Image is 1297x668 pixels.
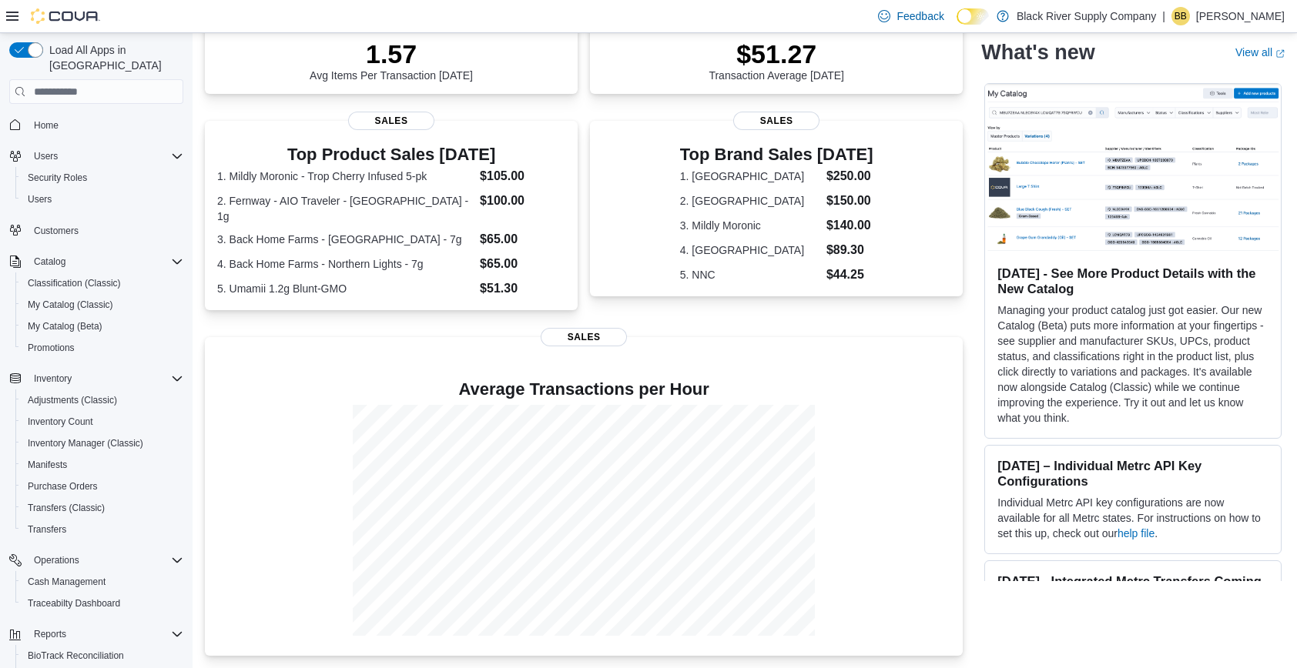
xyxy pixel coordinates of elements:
button: Adjustments (Classic) [15,389,189,411]
button: Transfers (Classic) [15,497,189,519]
a: Home [28,116,65,135]
button: Reports [28,625,72,643]
span: Promotions [28,342,75,354]
p: Managing your product catalog just got easier. Our new Catalog (Beta) puts more information at yo... [997,302,1269,426]
span: Sales [733,112,819,130]
input: Dark Mode [957,8,989,25]
span: Users [28,147,183,165]
span: Reports [34,628,66,640]
button: My Catalog (Classic) [15,294,189,316]
span: Manifests [28,459,67,471]
h3: [DATE] – Individual Metrc API Key Configurations [997,458,1269,489]
span: My Catalog (Classic) [28,299,113,311]
span: Manifests [22,456,183,474]
span: Inventory [28,369,183,388]
span: Transfers (Classic) [28,502,105,514]
span: Sales [348,112,434,130]
span: Feedback [897,8,943,24]
dt: 1. [GEOGRAPHIC_DATA] [680,169,820,184]
p: Individual Metrc API key configurations are now available for all Metrc states. For instructions ... [997,495,1269,541]
span: Inventory Manager (Classic) [22,434,183,453]
h4: Average Transactions per Hour [217,380,950,399]
button: Classification (Classic) [15,272,189,294]
a: My Catalog (Beta) [22,317,109,336]
div: Brandon Blount [1171,7,1190,25]
span: Classification (Classic) [28,277,121,289]
span: Users [34,150,58,162]
dt: 2. [GEOGRAPHIC_DATA] [680,193,820,209]
span: Promotions [22,339,183,357]
a: Traceabilty Dashboard [22,594,126,613]
dd: $140.00 [826,216,873,235]
h3: Top Brand Sales [DATE] [680,145,873,164]
span: Users [22,190,183,209]
span: Adjustments (Classic) [28,394,117,406]
dt: 1. Mildly Moronic - Trop Cherry Infused 5-pk [217,169,474,184]
dd: $44.25 [826,266,873,284]
div: Transaction Average [DATE] [709,38,844,82]
dd: $51.30 [480,279,565,298]
span: Catalog [28,252,183,271]
span: Traceabilty Dashboard [22,594,183,613]
span: Cash Management [28,576,106,588]
h3: [DATE] - See More Product Details with the New Catalog [997,266,1269,296]
button: Users [3,145,189,167]
p: $51.27 [709,38,844,69]
button: Inventory Manager (Classic) [15,433,189,454]
span: Inventory Manager (Classic) [28,437,143,449]
span: Classification (Classic) [22,274,183,292]
p: | [1162,7,1165,25]
a: Classification (Classic) [22,274,127,292]
span: Users [28,193,52,205]
p: 1.57 [310,38,473,69]
dd: $150.00 [826,192,873,210]
button: BioTrack Reconciliation [15,645,189,666]
dt: 4. [GEOGRAPHIC_DATA] [680,242,820,258]
span: Purchase Orders [22,477,183,496]
a: Cash Management [22,573,112,591]
a: Adjustments (Classic) [22,391,123,409]
button: Inventory [3,368,189,389]
span: My Catalog (Beta) [28,320,102,332]
a: Transfers (Classic) [22,499,111,517]
span: Customers [34,225,79,237]
button: Operations [28,551,85,569]
span: Operations [34,554,79,566]
h3: Top Product Sales [DATE] [217,145,565,164]
p: [PERSON_NAME] [1196,7,1285,25]
dt: 5. NNC [680,267,820,282]
button: Security Roles [15,167,189,189]
span: My Catalog (Classic) [22,296,183,314]
button: Transfers [15,519,189,540]
button: Inventory Count [15,411,189,433]
a: Feedback [872,1,950,32]
a: BioTrack Reconciliation [22,646,130,665]
span: My Catalog (Beta) [22,317,183,336]
button: My Catalog (Beta) [15,316,189,337]
span: Inventory Count [22,412,183,431]
a: Promotions [22,339,81,357]
span: BB [1175,7,1187,25]
span: Reports [28,625,183,643]
span: Transfers [22,520,183,539]
button: Reports [3,623,189,645]
span: Inventory Count [28,416,93,428]
dd: $105.00 [480,167,565,185]
dt: 3. Mildly Moronic [680,218,820,233]
span: Operations [28,551,183,569]
a: Security Roles [22,169,93,187]
dt: 2. Fernway - AIO Traveler - [GEOGRAPHIC_DATA] - 1g [217,193,474,224]
span: Adjustments (Classic) [22,391,183,409]
a: help file [1118,527,1155,539]
span: Security Roles [28,172,87,184]
a: Transfers [22,520,72,539]
span: BioTrack Reconciliation [28,650,124,662]
img: Cova [31,8,100,24]
span: Home [34,119,59,132]
button: Catalog [28,252,72,271]
a: Inventory Manager (Classic) [22,434,149,453]
button: Operations [3,549,189,571]
button: Cash Management [15,571,189,593]
span: Customers [28,221,183,240]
